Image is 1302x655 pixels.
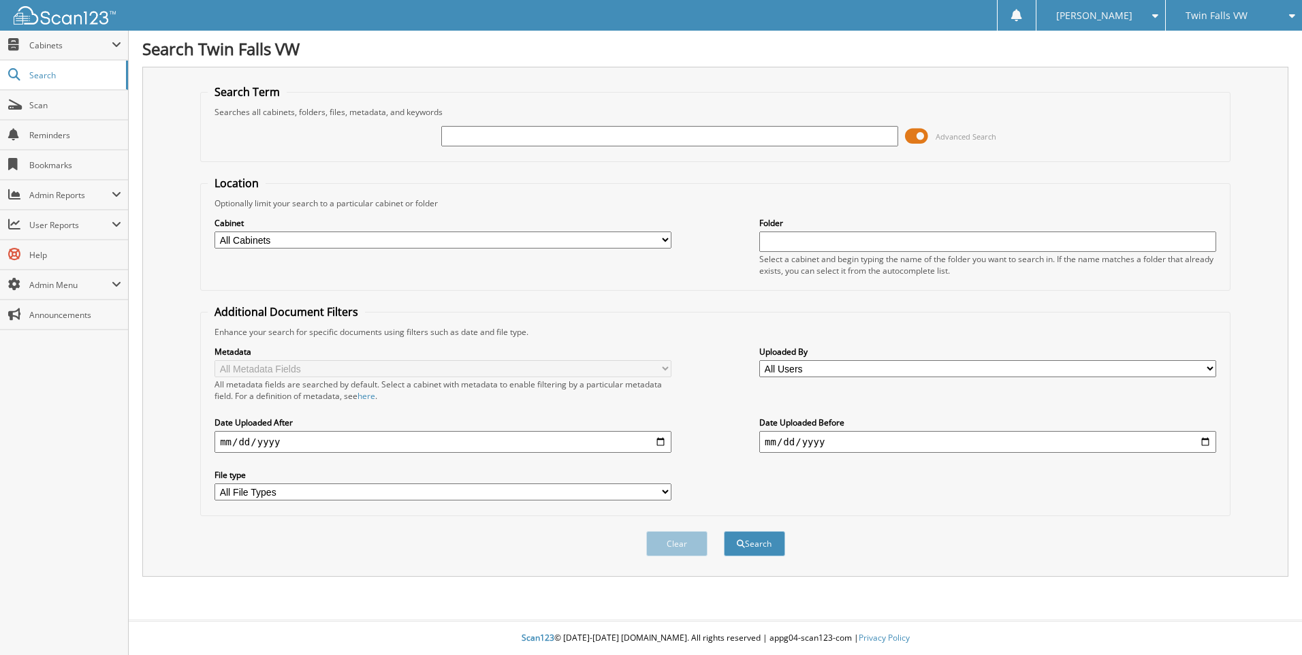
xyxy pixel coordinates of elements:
div: All metadata fields are searched by default. Select a cabinet with metadata to enable filtering b... [215,379,671,402]
div: © [DATE]-[DATE] [DOMAIN_NAME]. All rights reserved | appg04-scan123-com | [129,622,1302,655]
label: Date Uploaded After [215,417,671,428]
span: Admin Reports [29,189,112,201]
iframe: Chat Widget [1234,590,1302,655]
span: Bookmarks [29,159,121,171]
span: Cabinets [29,39,112,51]
div: Optionally limit your search to a particular cabinet or folder [208,197,1223,209]
button: Clear [646,531,708,556]
label: Metadata [215,346,671,357]
span: Reminders [29,129,121,141]
legend: Search Term [208,84,287,99]
button: Search [724,531,785,556]
span: Admin Menu [29,279,112,291]
h1: Search Twin Falls VW [142,37,1288,60]
div: Select a cabinet and begin typing the name of the folder you want to search in. If the name match... [759,253,1216,276]
label: Folder [759,217,1216,229]
span: Twin Falls VW [1186,12,1248,20]
a: here [358,390,375,402]
span: Scan [29,99,121,111]
label: Uploaded By [759,346,1216,357]
span: Search [29,69,119,81]
span: [PERSON_NAME] [1056,12,1132,20]
legend: Location [208,176,266,191]
input: start [215,431,671,453]
span: Scan123 [522,632,554,643]
img: scan123-logo-white.svg [14,6,116,25]
a: Privacy Policy [859,632,910,643]
label: File type [215,469,671,481]
span: Help [29,249,121,261]
label: Cabinet [215,217,671,229]
div: Enhance your search for specific documents using filters such as date and file type. [208,326,1223,338]
span: Announcements [29,309,121,321]
span: Advanced Search [936,131,996,142]
input: end [759,431,1216,453]
legend: Additional Document Filters [208,304,365,319]
div: Searches all cabinets, folders, files, metadata, and keywords [208,106,1223,118]
label: Date Uploaded Before [759,417,1216,428]
span: User Reports [29,219,112,231]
